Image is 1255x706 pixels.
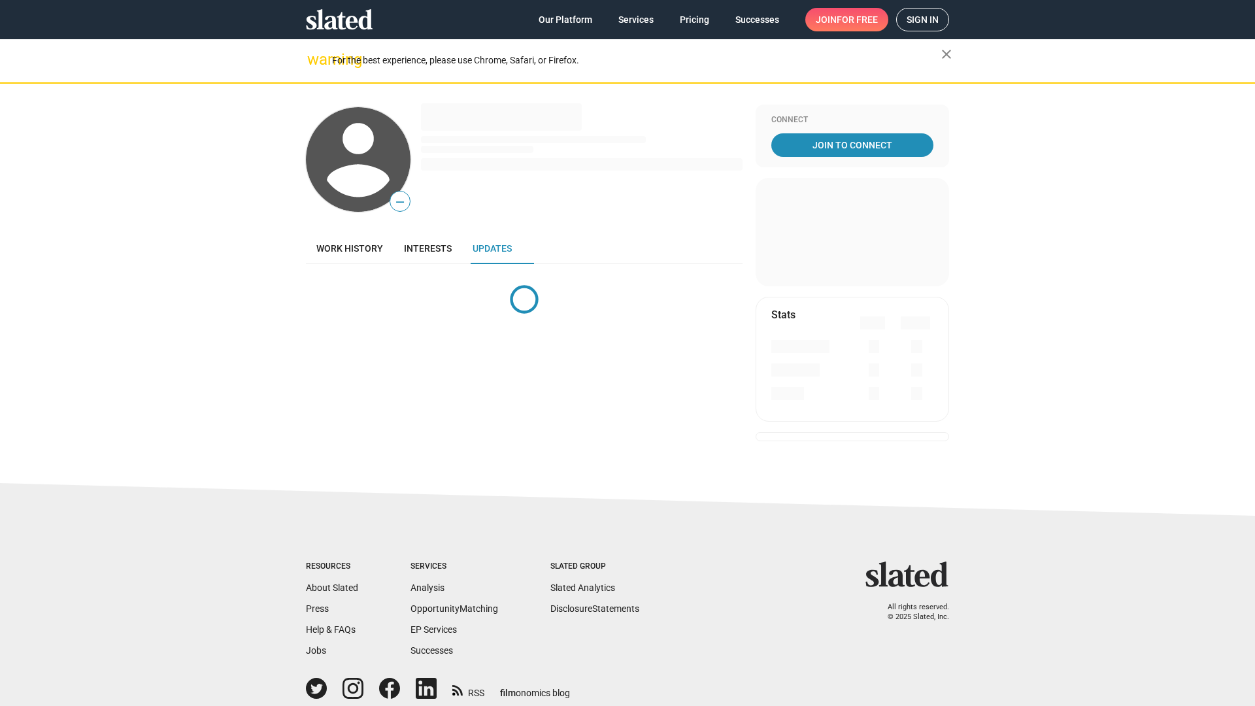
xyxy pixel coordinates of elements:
a: Joinfor free [805,8,888,31]
a: About Slated [306,582,358,593]
span: Successes [735,8,779,31]
div: For the best experience, please use Chrome, Safari, or Firefox. [332,52,941,69]
a: Help & FAQs [306,624,356,635]
a: filmonomics blog [500,677,570,699]
mat-icon: warning [307,52,323,67]
div: Services [410,562,498,572]
span: Services [618,8,654,31]
span: — [390,193,410,210]
div: Connect [771,115,933,126]
span: Join [816,8,878,31]
a: OpportunityMatching [410,603,498,614]
span: Updates [473,243,512,254]
div: Resources [306,562,358,572]
a: RSS [452,679,484,699]
a: Slated Analytics [550,582,615,593]
a: Press [306,603,329,614]
a: Work history [306,233,393,264]
a: Jobs [306,645,326,656]
a: EP Services [410,624,457,635]
span: for free [837,8,878,31]
p: All rights reserved. © 2025 Slated, Inc. [874,603,949,622]
a: Services [608,8,664,31]
mat-card-title: Stats [771,308,795,322]
span: Pricing [680,8,709,31]
a: Sign in [896,8,949,31]
a: Successes [725,8,790,31]
mat-icon: close [939,46,954,62]
a: Successes [410,645,453,656]
span: Join To Connect [774,133,931,157]
a: Updates [462,233,522,264]
a: Interests [393,233,462,264]
span: film [500,688,516,698]
span: Our Platform [539,8,592,31]
span: Work history [316,243,383,254]
a: DisclosureStatements [550,603,639,614]
span: Interests [404,243,452,254]
a: Analysis [410,582,444,593]
div: Slated Group [550,562,639,572]
a: Join To Connect [771,133,933,157]
span: Sign in [907,8,939,31]
a: Our Platform [528,8,603,31]
a: Pricing [669,8,720,31]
